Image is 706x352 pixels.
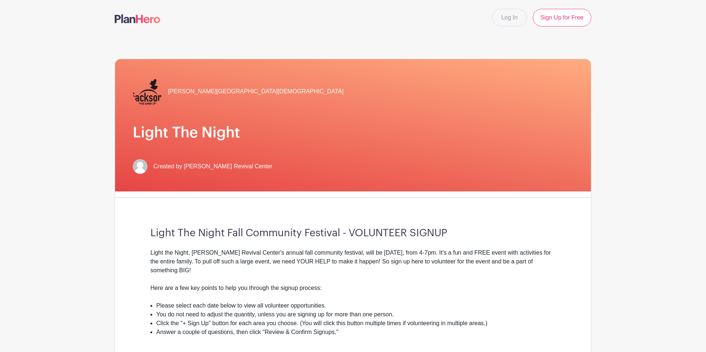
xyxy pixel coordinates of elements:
a: Sign Up for Free [533,9,591,26]
li: Click the "+ Sign Up" button for each area you choose. (You will click this button multiple times... [156,319,556,328]
img: JRC%20Vertical%20Logo.png [133,77,162,106]
li: Please select each date below to view all volunteer opportunities. [156,301,556,310]
a: Log In [492,9,527,26]
img: default-ce2991bfa6775e67f084385cd625a349d9dcbb7a52a09fb2fda1e96e2d18dcdb.png [133,159,147,174]
li: You do not need to adjust the quantity, unless you are signing up for more than one person. [156,310,556,319]
li: Answer a couple of questions, then click "Review & Confirm Signups." [156,328,556,337]
img: logo-507f7623f17ff9eddc593b1ce0a138ce2505c220e1c5a4e2b4648c50719b7d32.svg [115,14,160,23]
span: [PERSON_NAME][GEOGRAPHIC_DATA][DEMOGRAPHIC_DATA] [168,87,343,96]
h3: Light The Night Fall Community Festival - VOLUNTEER SIGNUP [150,227,556,240]
div: Light the Night, [PERSON_NAME] Revival Center's annual fall community festival, will be [DATE], f... [150,248,556,301]
h1: Light The Night [133,124,573,141]
span: Created by [PERSON_NAME] Revival Center [153,162,272,171]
